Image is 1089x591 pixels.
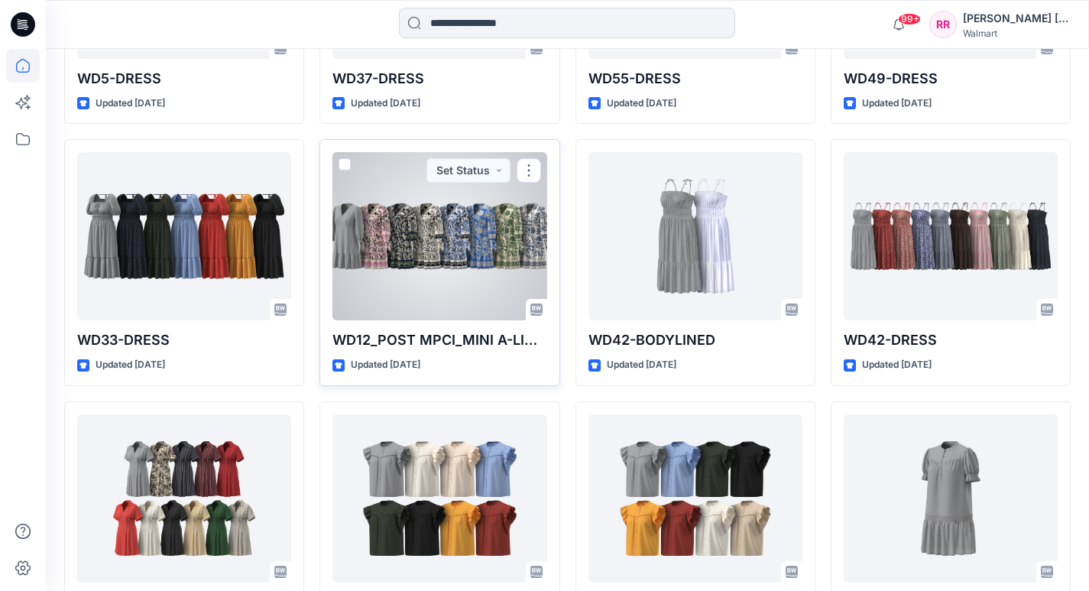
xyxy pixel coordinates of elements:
a: TT1736016490-LINING [844,414,1058,583]
p: Updated [DATE] [96,357,165,373]
p: Updated [DATE] [96,96,165,112]
p: WD5-DRESS [77,68,291,89]
span: 99+ [898,13,921,25]
a: WT15 [588,414,802,583]
p: Updated [DATE] [607,96,676,112]
div: [PERSON_NAME] [PERSON_NAME] [963,9,1070,28]
p: Updated [DATE] [862,357,932,373]
p: Updated [DATE] [351,357,420,373]
div: RR [929,11,957,38]
p: WD12_POST MPCI_MINI A-LINE-BORDER DRESS [332,330,546,351]
p: WD55-DRESS [588,68,802,89]
a: WT15 OPT [332,414,546,583]
a: WD42-BODYLINED [588,152,802,320]
p: Updated [DATE] [607,357,676,373]
p: WD49-DRESS [844,68,1058,89]
div: Walmart [963,28,1070,39]
p: WD37-DRESS [332,68,546,89]
p: WD33-DRESS [77,330,291,351]
a: WD33-DRESS [77,152,291,320]
p: WD42-DRESS [844,330,1058,351]
p: WD42-BODYLINED [588,330,802,351]
p: Updated [DATE] [862,96,932,112]
p: Updated [DATE] [351,96,420,112]
a: WD42-DRESS [844,152,1058,320]
a: WD46-DRESS [77,414,291,583]
a: WD12_POST MPCI_MINI A-LINE-BORDER DRESS [332,152,546,320]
